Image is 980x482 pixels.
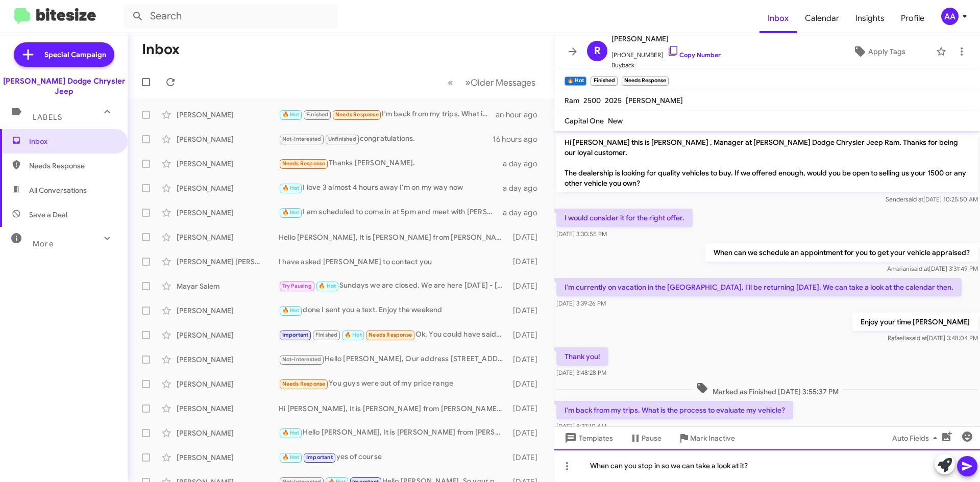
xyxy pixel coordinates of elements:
div: 16 hours ago [493,134,546,144]
div: [PERSON_NAME] [177,159,279,169]
span: [PERSON_NAME] [611,33,721,45]
div: [DATE] [508,428,546,438]
div: Hello [PERSON_NAME], It is [PERSON_NAME] from [PERSON_NAME] [GEOGRAPHIC_DATA]. Are you ready to c... [279,427,508,439]
div: [PERSON_NAME] [177,452,279,463]
span: 🔥 Hot [282,111,300,118]
span: Templates [562,429,613,447]
span: Save a Deal [29,210,67,220]
a: Profile [893,4,933,33]
span: Not-Interested [282,136,322,142]
button: Next [459,72,542,93]
div: When can you stop in so we can take a look at it? [554,449,980,482]
a: Inbox [759,4,797,33]
div: [DATE] [508,403,546,414]
span: Needs Response [282,380,326,387]
div: [DATE] [508,281,546,291]
small: Needs Response [622,77,669,86]
div: Hello [PERSON_NAME], Our address [STREET_ADDRESS] so we are not in [DATE], Blue Law. [279,353,508,365]
div: [PERSON_NAME] [177,403,279,414]
span: Marked as Finished [DATE] 3:55:37 PM [692,382,843,397]
p: Enjoy your time [PERSON_NAME] [852,313,978,331]
span: Sender [DATE] 10:25:50 AM [886,195,978,203]
button: Templates [554,429,621,447]
span: Inbox [29,136,116,146]
span: More [33,239,54,248]
span: Ram [565,96,579,105]
span: 🔥 Hot [282,209,300,216]
button: Pause [621,429,670,447]
span: 🔥 Hot [282,454,300,461]
button: AA [933,8,969,25]
span: Auto Fields [892,429,941,447]
span: Not-Interested [282,356,322,363]
div: I have asked [PERSON_NAME] to contact you [279,257,508,267]
div: [DATE] [508,232,546,242]
span: [DATE] 3:39:26 PM [556,299,606,307]
div: Hi [PERSON_NAME], It is [PERSON_NAME] from [PERSON_NAME] in [GEOGRAPHIC_DATA]. I do not see a spe... [279,403,508,414]
div: a day ago [503,183,546,193]
span: 🔥 Hot [318,283,336,289]
div: [PERSON_NAME] [177,306,279,316]
div: I love 3 almost 4 hours away I'm on my way now [279,182,503,194]
div: [PERSON_NAME] [177,330,279,340]
div: [PERSON_NAME] [177,379,279,389]
span: Mark Inactive [690,429,735,447]
span: 🔥 Hot [282,307,300,314]
span: R [594,43,601,59]
p: I'm currently on vacation in the [GEOGRAPHIC_DATA]. I'll be returning [DATE]. We can take a look ... [556,278,962,296]
span: Buyback [611,60,721,70]
div: [PERSON_NAME] [177,183,279,193]
div: [DATE] [508,379,546,389]
span: 🔥 Hot [282,429,300,436]
div: [DATE] [508,306,546,316]
span: Try Pausing [282,283,312,289]
span: Unfinished [328,136,356,142]
span: 🔥 Hot [282,185,300,191]
span: New [608,116,623,125]
p: Hi [PERSON_NAME] this is [PERSON_NAME] , Manager at [PERSON_NAME] Dodge Chrysler Jeep Ram. Thanks... [556,133,978,192]
div: a day ago [503,159,546,169]
span: Apply Tags [868,42,905,61]
div: [PERSON_NAME] [177,110,279,120]
div: I am scheduled to come in at 5pm and meet with [PERSON_NAME] [279,207,503,218]
button: Mark Inactive [670,429,743,447]
span: [DATE] 3:30:55 PM [556,230,607,238]
span: [PERSON_NAME] [626,96,683,105]
div: Hello [PERSON_NAME], It is [PERSON_NAME] from [PERSON_NAME]. Someone will contact you [DATE] afte... [279,232,508,242]
div: Thanks [PERSON_NAME]. [279,158,503,169]
div: done I sent you a text. Enjoy the weekend [279,305,508,316]
div: congratulations. [279,133,493,145]
span: Needs Response [282,160,326,167]
p: When can we schedule an appointment for you to get your vehicle appraised? [705,243,978,262]
span: Capital One [565,116,604,125]
span: 2500 [583,96,601,105]
p: I'm back from my trips. What is the process to evaluate my vehicle? [556,401,793,419]
span: Needs Response [29,161,116,171]
a: Calendar [797,4,847,33]
span: said at [905,195,923,203]
span: [PHONE_NUMBER] [611,45,721,60]
button: Auto Fields [884,429,949,447]
button: Previous [442,72,459,93]
span: Finished [315,332,338,338]
span: 2025 [605,96,622,105]
a: Copy Number [667,51,721,59]
div: Mayar Salem [177,281,279,291]
span: said at [911,265,929,272]
div: a day ago [503,208,546,218]
nav: Page navigation example [442,72,542,93]
input: Search [124,4,338,29]
div: [DATE] [508,452,546,463]
p: I would consider it for the right offer. [556,209,693,227]
span: [DATE] 8:27:10 AM [556,422,606,430]
span: Important [306,454,333,461]
span: Amariani [DATE] 3:31:49 PM [887,265,978,272]
div: [PERSON_NAME] [177,232,279,242]
div: an hour ago [496,110,546,120]
div: [PERSON_NAME] [177,208,279,218]
div: [PERSON_NAME] [177,134,279,144]
button: Apply Tags [826,42,931,61]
